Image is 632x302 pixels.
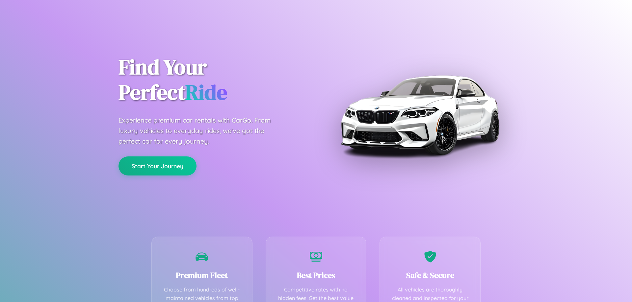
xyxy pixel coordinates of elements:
[118,156,197,175] button: Start Your Journey
[276,270,356,281] h3: Best Prices
[185,78,227,106] span: Ride
[390,270,470,281] h3: Safe & Secure
[118,55,306,105] h1: Find Your Perfect
[337,33,502,197] img: Premium BMW car rental vehicle
[162,270,242,281] h3: Premium Fleet
[118,115,283,147] p: Experience premium car rentals with CarGo. From luxury vehicles to everyday rides, we've got the ...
